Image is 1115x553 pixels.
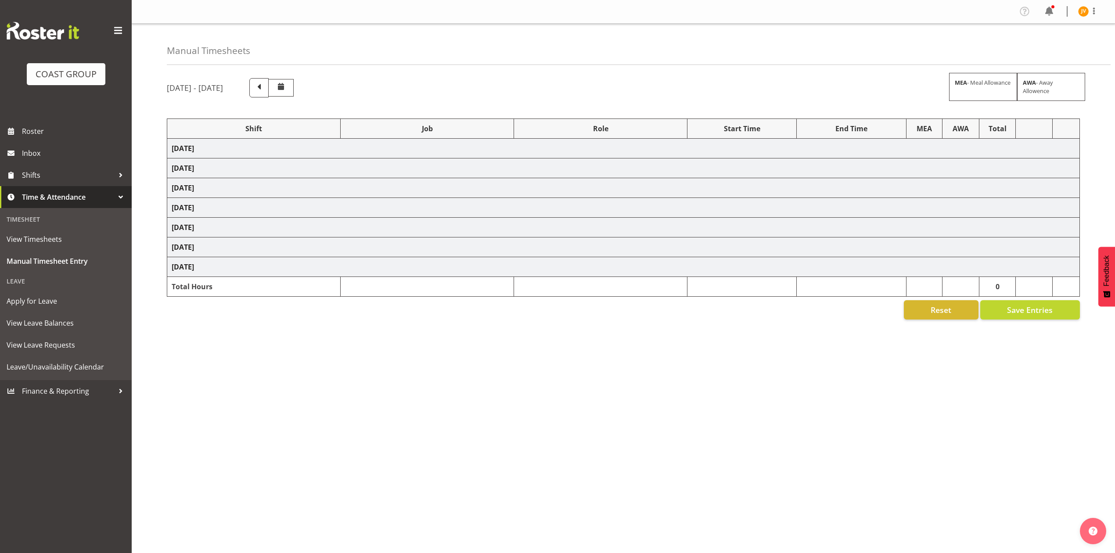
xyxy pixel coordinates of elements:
[22,384,114,398] span: Finance & Reporting
[2,334,129,356] a: View Leave Requests
[1103,255,1111,286] span: Feedback
[2,272,129,290] div: Leave
[955,79,967,86] strong: MEA
[167,158,1080,178] td: [DATE]
[931,304,951,316] span: Reset
[172,123,336,134] div: Shift
[979,277,1016,297] td: 0
[984,123,1011,134] div: Total
[22,125,127,138] span: Roster
[2,312,129,334] a: View Leave Balances
[947,123,975,134] div: AWA
[167,237,1080,257] td: [DATE]
[980,300,1080,320] button: Save Entries
[167,257,1080,277] td: [DATE]
[7,294,125,308] span: Apply for Leave
[904,300,978,320] button: Reset
[7,316,125,330] span: View Leave Balances
[1098,247,1115,306] button: Feedback - Show survey
[7,255,125,268] span: Manual Timesheet Entry
[2,228,129,250] a: View Timesheets
[2,356,129,378] a: Leave/Unavailability Calendar
[167,277,341,297] td: Total Hours
[7,233,125,246] span: View Timesheets
[949,73,1017,101] div: - Meal Allowance
[167,218,1080,237] td: [DATE]
[167,198,1080,218] td: [DATE]
[1017,73,1085,101] div: - Away Allowence
[22,190,114,204] span: Time & Attendance
[1023,79,1036,86] strong: AWA
[167,83,223,93] h5: [DATE] - [DATE]
[7,360,125,373] span: Leave/Unavailability Calendar
[7,22,79,39] img: Rosterit website logo
[1078,6,1089,17] img: jorgelina-villar11067.jpg
[1089,527,1097,535] img: help-xxl-2.png
[2,210,129,228] div: Timesheet
[167,46,250,56] h4: Manual Timesheets
[167,178,1080,198] td: [DATE]
[2,290,129,312] a: Apply for Leave
[7,338,125,352] span: View Leave Requests
[345,123,509,134] div: Job
[518,123,683,134] div: Role
[22,147,127,160] span: Inbox
[36,68,97,81] div: COAST GROUP
[22,169,114,182] span: Shifts
[801,123,901,134] div: End Time
[911,123,938,134] div: MEA
[2,250,129,272] a: Manual Timesheet Entry
[692,123,792,134] div: Start Time
[167,139,1080,158] td: [DATE]
[1007,304,1053,316] span: Save Entries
